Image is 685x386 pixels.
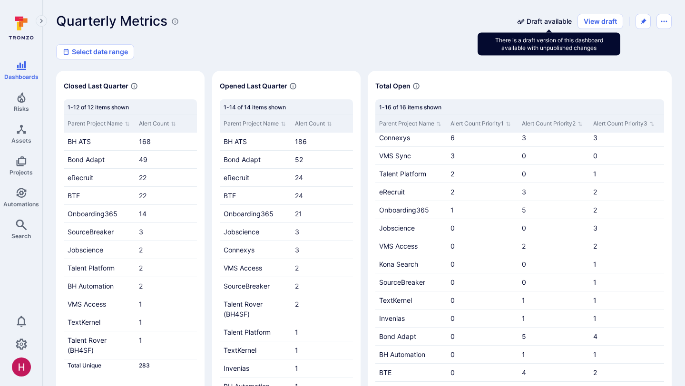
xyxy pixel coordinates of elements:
div: Cell for Parent Project Name [375,273,447,291]
span: TextKernel [224,346,256,354]
span: TextKernel [68,318,100,326]
div: Cell for Alert Count [291,295,362,323]
span: 1-16 of 16 items shown [379,104,441,111]
div: Harshil Parikh [12,357,31,376]
span: eRecruit [224,174,249,182]
div: Cell for Alert Count [135,223,206,241]
div: Cell for Alert Count [135,187,206,204]
span: Kona Search [379,260,418,268]
div: Cell for Alert Count Priority1 [447,273,518,291]
span: Invenias [224,364,249,372]
div: Cell for Alert Count [135,133,206,150]
a: 2 [593,242,597,250]
a: 1 [593,296,597,304]
div: Cell for Parent Project Name [375,147,447,164]
a: 3 [139,228,143,236]
a: 186 [295,137,307,145]
a: 3 [593,134,597,142]
div: Cell for Parent Project Name [375,237,447,255]
div: Cell for Alert Count Priority1 [447,346,518,363]
div: Cell for Alert Count [291,169,362,186]
div: Cell for Alert Count Priority2 [518,364,589,381]
span: 0 [450,296,455,304]
a: 2 [295,264,299,272]
button: Sort by Parent Project Name [68,119,130,129]
span: SourceBreaker [224,282,270,290]
div: Cell for Alert Count Priority2 [518,291,589,309]
span: BH ATS [224,137,247,145]
a: 1 [295,364,298,372]
span: There is a draft version of this dashboard available with unpublished changes [527,17,572,26]
span: 1-14 of 14 items shown [224,104,286,111]
button: Sort by Alert Count Priority2 [522,119,583,129]
a: 22 [139,174,147,182]
a: 2 [593,188,597,196]
h1: Quarterly Metrics [56,13,167,29]
div: Cell for Alert Count [291,187,362,204]
span: BTE [379,368,391,376]
span: 0 [450,260,455,268]
div: Cell for Alert Count Priority3 [589,346,661,363]
div: Cell for Parent Project Name [64,205,135,222]
div: Cell for Parent Project Name [375,364,447,381]
div: Cell for Alert Count Priority2 [518,201,589,219]
div: Cell for Alert Count [135,151,206,168]
button: Sort by Parent Project Name [379,119,441,129]
i: Expand navigation menu [38,17,45,25]
span: Projects [10,169,33,176]
span: Closed Last Quarter [64,81,128,91]
span: BTE [68,192,80,200]
div: Cell for Parent Project Name [64,241,135,259]
a: 2 [139,264,143,272]
div: Cell for Parent Project Name [64,169,135,186]
div: Cell for Alert Count [291,341,362,359]
a: 1 [593,350,597,358]
div: Cell for Parent Project Name [220,259,291,277]
div: Cell for Alert Count Priority3 [589,219,661,237]
span: Search [11,232,31,240]
div: Cell for Alert Count Priority1 [447,183,518,201]
div: Cell for Alert Count Priority3 [589,255,661,273]
span: 0 [522,170,526,178]
div: Cell for Parent Project Name [220,133,291,150]
div: Cell for Alert Count Priority1 [447,147,518,164]
span: Connexys [224,246,254,254]
div: Cell for Alert Count [135,259,206,277]
div: Cell for Alert Count Priority3 [589,201,661,219]
span: Talent Platform [68,264,115,272]
button: Unpin from sidebar [636,14,651,29]
a: 3 [295,228,299,236]
div: Cell for Alert Count [291,223,362,241]
div: Cell for Alert Count [135,331,206,359]
button: View draft [577,14,623,29]
a: 1 [295,328,298,336]
span: Dashboards [4,73,39,80]
div: Cell for Alert Count Priority2 [518,147,589,164]
div: Cell for Alert Count Priority3 [589,328,661,345]
div: Cell for Parent Project Name [64,295,135,313]
a: 1 [522,314,525,322]
a: 2 [450,170,454,178]
a: 1 [450,206,454,214]
span: eRecruit [379,188,405,196]
div: Cell for Alert Count Priority1 [447,237,518,255]
a: 2 [522,242,526,250]
span: SourceBreaker [68,228,114,236]
div: There is a draft version of this dashboard available with unpublished changes [478,33,620,56]
img: ACg8ocKzQzwPSwOZT_k9C736TfcBpCStqIZdMR9gXOhJgTaH9y_tsw=s96-c [12,357,31,376]
button: Sort by Alert Count Priority3 [593,119,655,129]
span: eRecruit [68,174,93,182]
span: Risks [14,105,29,112]
div: Cell for Alert Count Priority1 [447,201,518,219]
a: 1 [593,260,597,268]
a: 24 [295,174,303,182]
div: Cell for Alert Count [291,259,362,277]
span: 0 [522,278,526,286]
div: Cell for Parent Project Name [64,359,135,372]
span: Talent Rover (BH4SF) [68,336,107,354]
div: Cell for Parent Project Name [64,223,135,241]
a: 4 [593,332,597,340]
div: Cell for Alert Count [135,169,206,186]
div: Cell for Parent Project Name [220,241,291,259]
